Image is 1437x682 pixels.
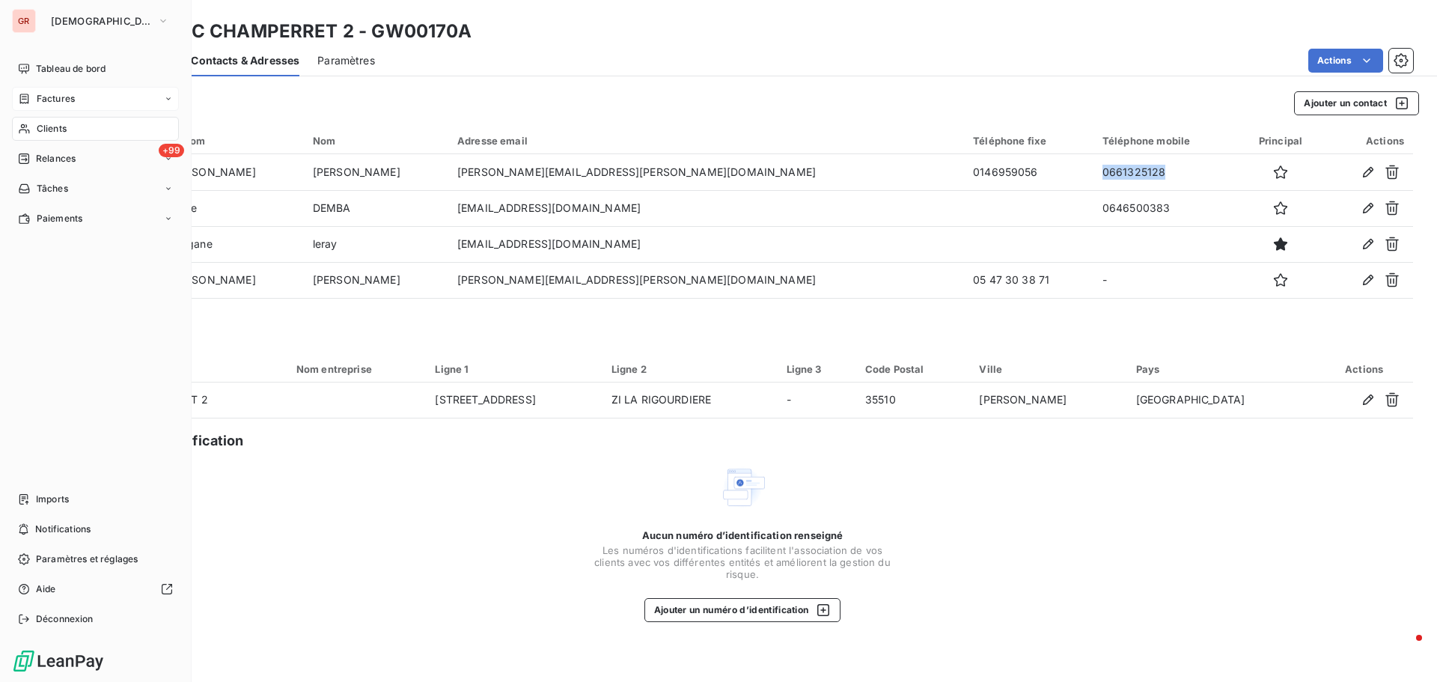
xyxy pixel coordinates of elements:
[964,262,1093,298] td: 05 47 30 38 71
[1127,383,1316,418] td: [GEOGRAPHIC_DATA]
[979,363,1117,375] div: Ville
[12,577,179,601] a: Aide
[36,552,138,566] span: Paramètres et réglages
[1386,631,1422,667] iframe: Intercom live chat
[168,135,295,147] div: Prénom
[304,190,448,226] td: DEMBA
[296,363,418,375] div: Nom entreprise
[448,226,964,262] td: [EMAIL_ADDRESS][DOMAIN_NAME]
[159,262,304,298] td: [PERSON_NAME]
[1136,363,1307,375] div: Pays
[787,363,847,375] div: Ligne 3
[159,144,184,157] span: +99
[1248,135,1314,147] div: Principal
[51,15,151,27] span: [DEMOGRAPHIC_DATA]
[37,92,75,106] span: Factures
[159,226,304,262] td: morgane
[36,612,94,626] span: Déconnexion
[1324,363,1404,375] div: Actions
[1102,135,1230,147] div: Téléphone mobile
[304,262,448,298] td: [PERSON_NAME]
[593,544,892,580] span: Les numéros d'identifications facilitent l'association de vos clients avec vos différentes entité...
[1093,262,1239,298] td: -
[36,493,69,506] span: Imports
[304,154,448,190] td: [PERSON_NAME]
[642,529,843,541] span: Aucun numéro d’identification renseigné
[37,122,67,136] span: Clients
[448,262,964,298] td: [PERSON_NAME][EMAIL_ADDRESS][PERSON_NAME][DOMAIN_NAME]
[191,53,299,68] span: Contacts & Adresses
[317,53,375,68] span: Paramètres
[36,62,106,76] span: Tableau de bord
[313,135,439,147] div: Nom
[970,383,1126,418] td: [PERSON_NAME]
[426,383,602,418] td: [STREET_ADDRESS]
[37,182,68,195] span: Tâches
[856,383,970,418] td: 35510
[132,18,472,45] h3: SAMSIC CHAMPERRET 2 - GW00170A
[12,9,36,33] div: GR
[304,226,448,262] td: leray
[964,154,1093,190] td: 0146959056
[457,135,955,147] div: Adresse email
[448,190,964,226] td: [EMAIL_ADDRESS][DOMAIN_NAME]
[602,383,778,418] td: ZI LA RIGOURDIERE
[159,190,304,226] td: Deme
[1331,135,1404,147] div: Actions
[718,463,766,511] img: Empty state
[36,582,56,596] span: Aide
[159,154,304,190] td: [PERSON_NAME]
[1294,91,1419,115] button: Ajouter un contact
[1308,49,1383,73] button: Actions
[865,363,961,375] div: Code Postal
[611,363,769,375] div: Ligne 2
[36,152,76,165] span: Relances
[37,212,82,225] span: Paiements
[973,135,1084,147] div: Téléphone fixe
[1093,154,1239,190] td: 0661325128
[12,649,105,673] img: Logo LeanPay
[778,383,856,418] td: -
[1093,190,1239,226] td: 0646500383
[435,363,593,375] div: Ligne 1
[35,523,91,536] span: Notifications
[448,154,964,190] td: [PERSON_NAME][EMAIL_ADDRESS][PERSON_NAME][DOMAIN_NAME]
[644,598,841,622] button: Ajouter un numéro d’identification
